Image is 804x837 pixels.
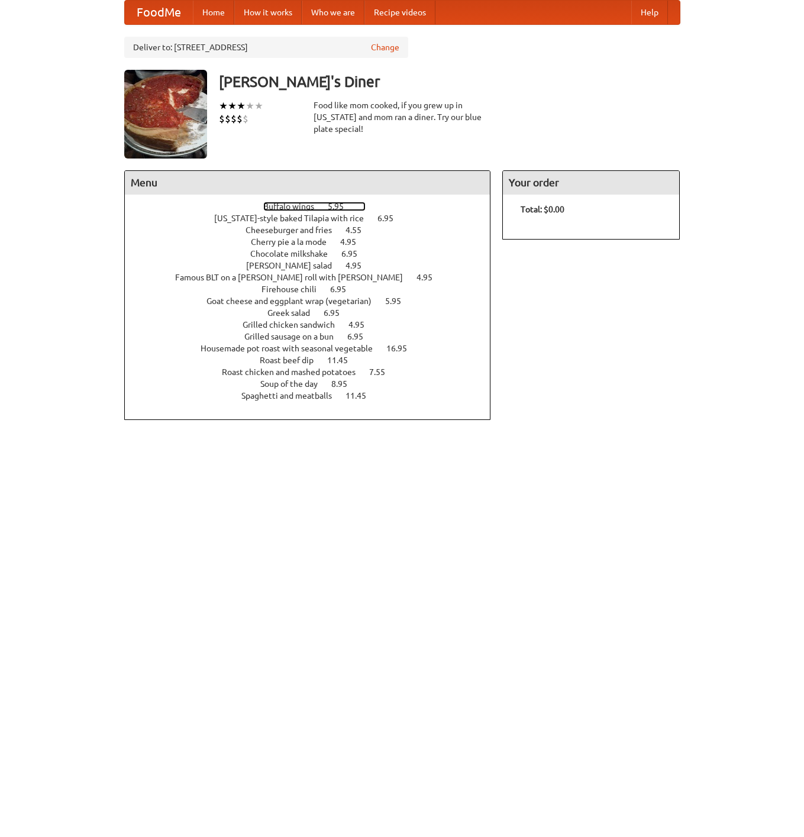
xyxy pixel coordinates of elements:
span: Cherry pie a la mode [251,237,338,247]
a: Famous BLT on a [PERSON_NAME] roll with [PERSON_NAME] 4.95 [175,273,454,282]
a: How it works [234,1,302,24]
span: 6.95 [377,214,405,223]
span: 5.95 [328,202,356,211]
a: Grilled sausage on a bun 6.95 [244,332,385,341]
div: Food like mom cooked, if you grew up in [US_STATE] and mom ran a diner. Try our blue plate special! [314,99,491,135]
li: ★ [219,99,228,112]
li: ★ [237,99,246,112]
span: 6.95 [324,308,351,318]
span: 6.95 [341,249,369,258]
a: Cherry pie a la mode 4.95 [251,237,378,247]
a: Grilled chicken sandwich 4.95 [243,320,386,329]
span: 5.95 [385,296,413,306]
span: Goat cheese and eggplant wrap (vegetarian) [206,296,383,306]
span: 6.95 [347,332,375,341]
a: Recipe videos [364,1,435,24]
span: Chocolate milkshake [250,249,340,258]
a: [US_STATE]-style baked Tilapia with rice 6.95 [214,214,415,223]
a: Who we are [302,1,364,24]
a: Soup of the day 8.95 [260,379,369,389]
a: Cheeseburger and fries 4.55 [246,225,383,235]
a: Spaghetti and meatballs 11.45 [241,391,388,400]
span: [PERSON_NAME] salad [246,261,344,270]
span: Soup of the day [260,379,330,389]
a: Help [631,1,668,24]
li: $ [231,112,237,125]
span: 4.95 [416,273,444,282]
li: ★ [254,99,263,112]
li: $ [219,112,225,125]
span: Housemade pot roast with seasonal vegetable [201,344,385,353]
a: Housemade pot roast with seasonal vegetable 16.95 [201,344,429,353]
a: [PERSON_NAME] salad 4.95 [246,261,383,270]
span: 6.95 [330,285,358,294]
span: Firehouse chili [261,285,328,294]
span: Grilled chicken sandwich [243,320,347,329]
span: 8.95 [331,379,359,389]
a: Roast beef dip 11.45 [260,356,370,365]
span: Greek salad [267,308,322,318]
h4: Menu [125,171,490,195]
li: ★ [228,99,237,112]
span: Grilled sausage on a bun [244,332,346,341]
span: 16.95 [386,344,419,353]
span: Roast chicken and mashed potatoes [222,367,367,377]
span: Famous BLT on a [PERSON_NAME] roll with [PERSON_NAME] [175,273,415,282]
span: [US_STATE]-style baked Tilapia with rice [214,214,376,223]
a: FoodMe [125,1,193,24]
li: $ [225,112,231,125]
span: Spaghetti and meatballs [241,391,344,400]
a: Buffalo wings 5.95 [263,202,366,211]
span: 4.55 [346,225,373,235]
span: Roast beef dip [260,356,325,365]
div: Deliver to: [STREET_ADDRESS] [124,37,408,58]
a: Home [193,1,234,24]
span: 4.95 [340,237,368,247]
img: angular.jpg [124,70,207,159]
h4: Your order [503,171,679,195]
span: 11.45 [346,391,378,400]
span: 4.95 [348,320,376,329]
h3: [PERSON_NAME]'s Diner [219,70,680,93]
a: Roast chicken and mashed potatoes 7.55 [222,367,407,377]
span: Cheeseburger and fries [246,225,344,235]
li: $ [237,112,243,125]
span: Buffalo wings [263,202,326,211]
a: Change [371,41,399,53]
li: $ [243,112,248,125]
a: Goat cheese and eggplant wrap (vegetarian) 5.95 [206,296,423,306]
a: Firehouse chili 6.95 [261,285,368,294]
li: ★ [246,99,254,112]
span: 4.95 [346,261,373,270]
span: 7.55 [369,367,397,377]
a: Greek salad 6.95 [267,308,361,318]
a: Chocolate milkshake 6.95 [250,249,379,258]
span: 11.45 [327,356,360,365]
b: Total: $0.00 [521,205,564,214]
